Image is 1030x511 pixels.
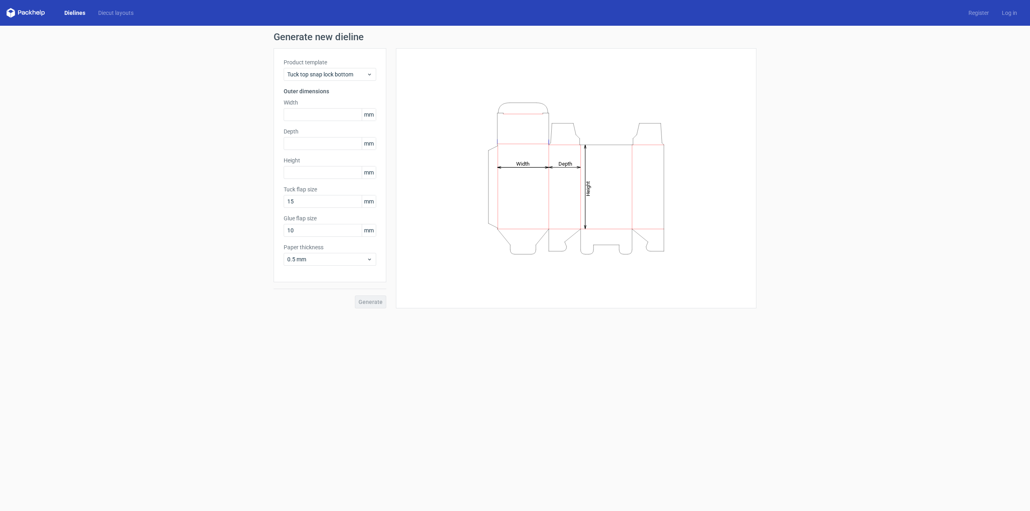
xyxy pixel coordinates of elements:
h3: Outer dimensions [284,87,376,95]
span: mm [362,137,376,150]
label: Width [284,99,376,107]
label: Glue flap size [284,214,376,222]
label: Height [284,156,376,164]
tspan: Width [516,160,529,166]
span: mm [362,109,376,121]
span: mm [362,166,376,179]
a: Diecut layouts [92,9,140,17]
label: Paper thickness [284,243,376,251]
a: Dielines [58,9,92,17]
span: Tuck top snap lock bottom [287,70,367,78]
h1: Generate new dieline [274,32,756,42]
span: mm [362,224,376,236]
a: Register [962,9,995,17]
label: Tuck flap size [284,185,376,193]
a: Log in [995,9,1024,17]
span: mm [362,195,376,207]
label: Product template [284,58,376,66]
tspan: Depth [558,160,572,166]
tspan: Height [585,181,591,196]
label: Depth [284,127,376,135]
span: 0.5 mm [287,255,367,263]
